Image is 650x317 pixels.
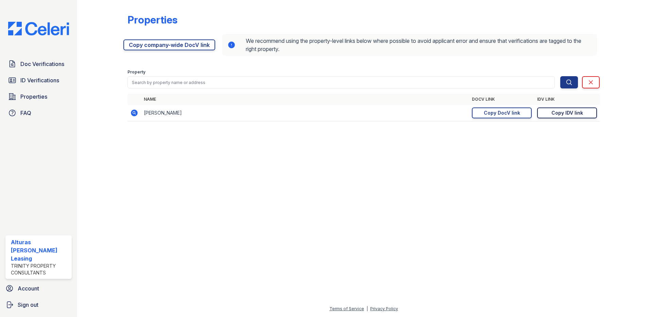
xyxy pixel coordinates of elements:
a: Properties [5,90,72,103]
a: ID Verifications [5,73,72,87]
a: Sign out [3,298,74,312]
a: FAQ [5,106,72,120]
span: Doc Verifications [20,60,64,68]
div: Properties [127,14,177,26]
div: We recommend using the property-level links below where possible to avoid applicant error and ens... [222,34,597,56]
a: Copy DocV link [472,107,532,118]
td: [PERSON_NAME] [141,105,469,121]
label: Property [127,69,146,75]
div: Alturas [PERSON_NAME] Leasing [11,238,69,263]
th: DocV Link [469,94,534,105]
span: FAQ [20,109,31,117]
div: Trinity Property Consultants [11,263,69,276]
a: Doc Verifications [5,57,72,71]
span: Properties [20,93,47,101]
div: | [366,306,368,311]
span: Sign out [18,301,38,309]
div: Copy DocV link [484,110,520,116]
a: Account [3,282,74,295]
a: Copy company-wide DocV link [123,39,215,50]
div: Copy IDV link [551,110,583,116]
input: Search by property name or address [127,76,555,88]
th: IDV Link [534,94,600,105]
span: ID Verifications [20,76,59,84]
img: CE_Logo_Blue-a8612792a0a2168367f1c8372b55b34899dd931a85d93a1a3d3e32e68fde9ad4.png [3,22,74,35]
span: Account [18,284,39,293]
th: Name [141,94,469,105]
a: Privacy Policy [370,306,398,311]
a: Copy IDV link [537,107,597,118]
a: Terms of Service [329,306,364,311]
